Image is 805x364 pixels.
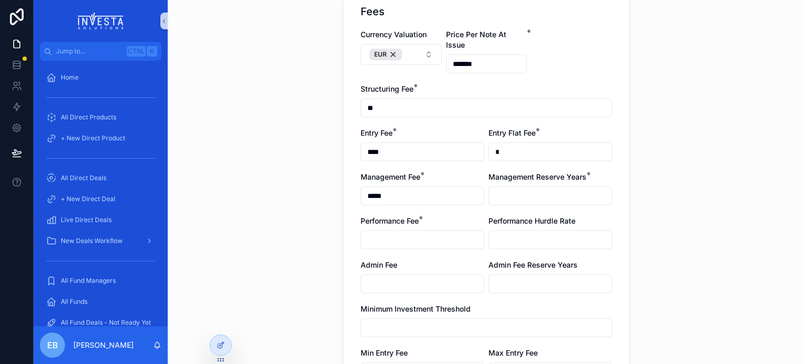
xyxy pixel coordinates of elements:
[40,68,161,87] a: Home
[369,49,402,60] button: Unselect 2
[61,113,116,122] span: All Direct Products
[61,195,115,203] span: + New Direct Deal
[61,73,79,82] span: Home
[61,237,123,245] span: New Deals Workflow
[40,169,161,187] a: All Direct Deals
[78,13,124,29] img: App logo
[40,129,161,148] a: + New Direct Product
[40,313,161,332] a: All Fund Deals - Not Ready Yet
[361,216,419,225] span: Performance Fee
[47,339,58,351] span: EB
[40,271,161,290] a: All Fund Managers
[40,292,161,311] a: All Funds
[61,318,151,327] span: All Fund Deals - Not Ready Yet
[40,211,161,229] a: Live Direct Deals
[61,297,88,306] span: All Funds
[61,134,125,142] span: + New Direct Product
[61,277,116,285] span: All Fund Managers
[148,47,156,56] span: K
[361,4,385,19] h1: Fees
[488,172,586,181] span: Management Reserve Years
[488,348,538,357] span: Max Entry Fee
[488,128,536,137] span: Entry Flat Fee
[73,340,134,350] p: [PERSON_NAME]
[127,46,146,57] span: Ctrl
[361,348,408,357] span: Min Entry Fee
[361,44,442,65] button: Select Button
[361,172,420,181] span: Management Fee
[488,260,578,269] span: Admin Fee Reserve Years
[361,84,414,93] span: Structuring Fee
[361,128,393,137] span: Entry Fee
[61,216,112,224] span: Live Direct Deals
[40,108,161,127] a: All Direct Products
[446,30,506,49] span: Price Per Note At Issue
[488,216,575,225] span: Performance Hurdle Rate
[40,42,161,61] button: Jump to...CtrlK
[361,304,471,313] span: Minimum Investment Threshold
[61,174,106,182] span: All Direct Deals
[34,61,168,326] div: scrollable content
[361,260,397,269] span: Admin Fee
[40,231,161,250] a: New Deals Workflow
[56,47,123,56] span: Jump to...
[361,30,427,39] span: Currency Valuation
[40,190,161,208] a: + New Direct Deal
[374,50,387,59] span: EUR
